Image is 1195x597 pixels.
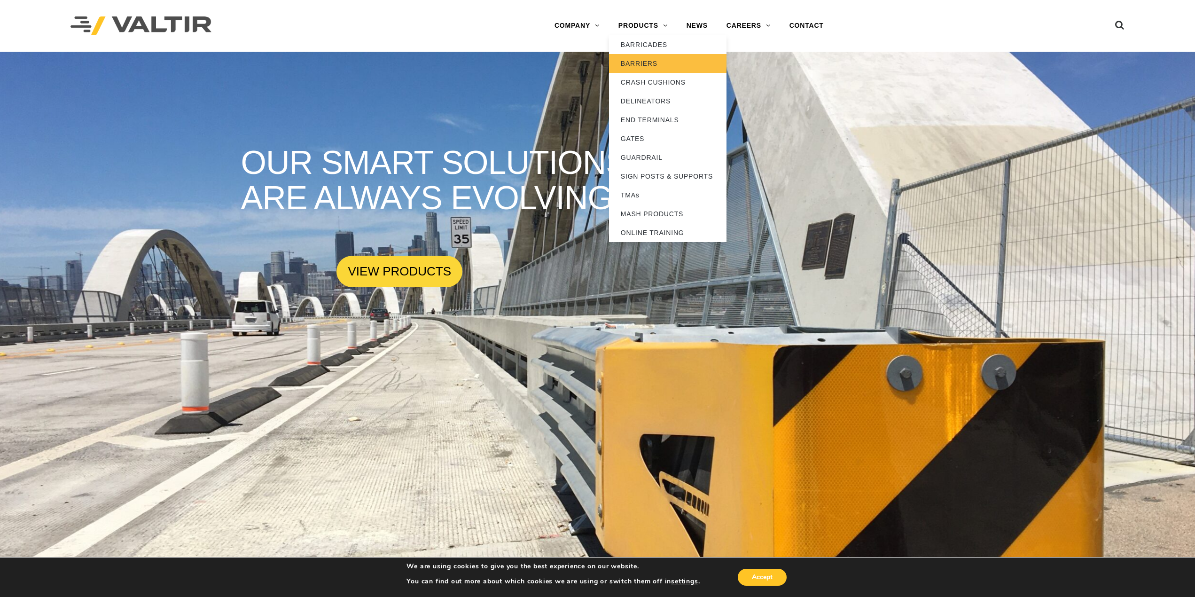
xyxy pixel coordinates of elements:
[336,256,462,287] a: VIEW PRODUCTS
[609,54,726,73] a: BARRIERS
[406,577,700,586] p: You can find out more about which cookies we are using or switch them off in .
[609,167,726,186] a: SIGN POSTS & SUPPORTS
[545,16,609,35] a: COMPANY
[609,73,726,92] a: CRASH CUSHIONS
[609,204,726,223] a: MASH PRODUCTS
[70,16,211,36] img: Valtir
[609,16,677,35] a: PRODUCTS
[780,16,833,35] a: CONTACT
[241,145,666,217] rs-layer: OUR SMART SOLUTIONS ARE ALWAYS EVOLVING.
[609,110,726,129] a: END TERMINALS
[609,223,726,242] a: ONLINE TRAINING
[671,577,698,586] button: settings
[609,129,726,148] a: GATES
[738,569,787,586] button: Accept
[609,92,726,110] a: DELINEATORS
[717,16,780,35] a: CAREERS
[406,562,700,571] p: We are using cookies to give you the best experience on our website.
[609,186,726,204] a: TMAs
[609,148,726,167] a: GUARDRAIL
[677,16,717,35] a: NEWS
[609,35,726,54] a: BARRICADES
